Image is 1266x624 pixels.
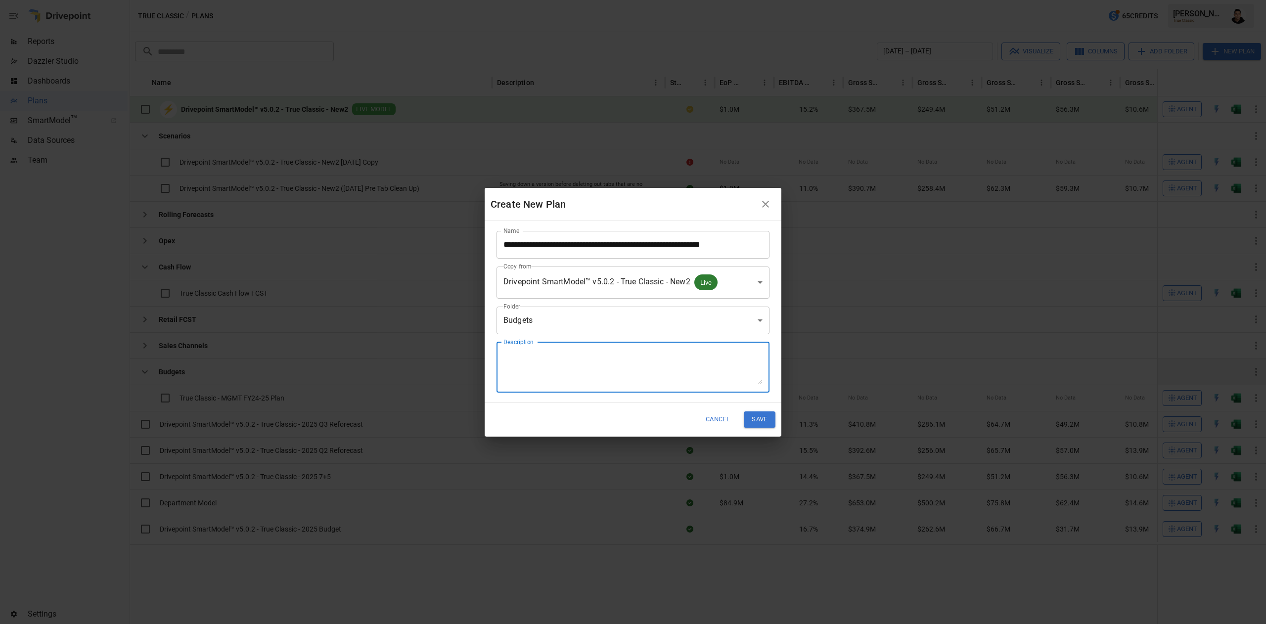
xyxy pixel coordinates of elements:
button: Save [744,411,775,428]
span: Live [694,277,718,288]
label: Folder [503,302,520,311]
label: Name [503,226,519,235]
span: Drivepoint SmartModel™ v5.0.2 - True Classic - New2 [503,277,690,286]
div: Budgets [497,307,769,334]
label: Description [503,338,534,346]
label: Copy from [503,262,532,270]
div: Create New Plan [491,196,756,212]
button: Cancel [699,411,736,428]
